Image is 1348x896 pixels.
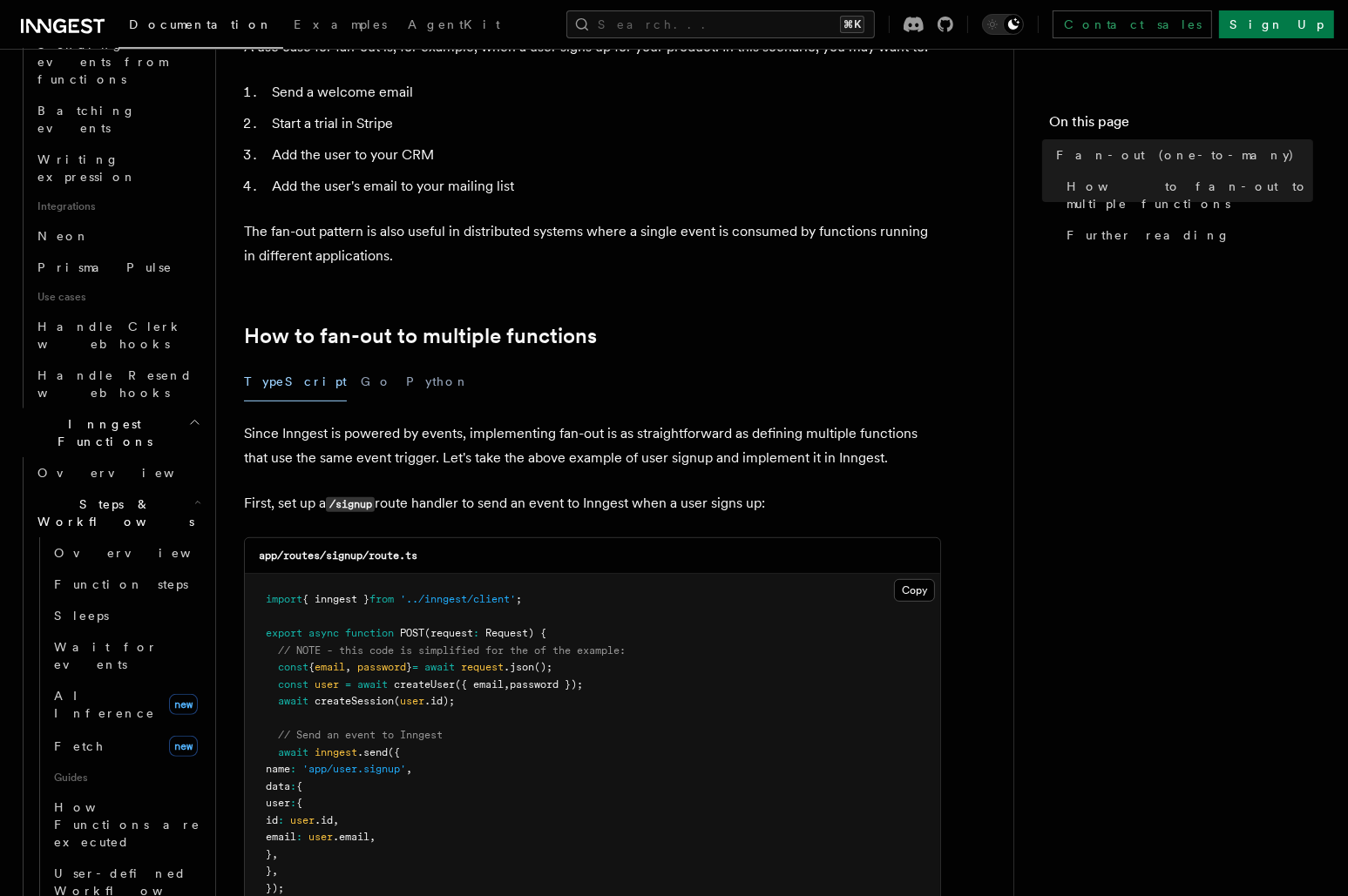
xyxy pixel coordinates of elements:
span: = [345,678,351,691]
span: Handle Clerk webhooks [37,320,183,351]
span: from [369,593,394,605]
a: Further reading [1060,219,1313,251]
span: { inngest } [302,593,369,605]
span: : [278,814,284,826]
span: const [278,661,308,673]
span: createSession [315,695,394,707]
span: Further reading [1067,226,1230,244]
span: // NOTE - this code is simplified for the of the example: [278,644,626,657]
span: .id); [424,695,455,707]
span: = [412,661,418,673]
span: { [296,780,302,792]
button: TypeScript [244,362,347,401]
a: Overview [30,457,205,488]
button: Search...⌘K [566,10,875,38]
a: How to fan-out to multiple functions [1060,171,1313,219]
a: Examples [283,5,397,47]
span: id [266,814,278,826]
span: await [424,661,455,673]
button: Toggle dark mode [982,14,1024,35]
span: createUser [394,678,455,691]
span: user [290,814,315,826]
a: Wait for events [47,631,205,680]
span: { [308,661,315,673]
span: export [266,627,302,639]
span: , [504,678,510,691]
span: Writing expression [37,152,137,184]
span: Fetch [54,739,105,753]
a: Prisma Pulse [30,252,205,283]
span: : [290,763,296,775]
span: , [272,848,278,860]
code: app/routes/signup/route.ts [259,549,417,562]
span: password }); [510,678,583,691]
span: , [333,814,339,826]
a: AI Inferencenew [47,680,205,729]
span: function [345,627,394,639]
kbd: ⌘K [840,16,864,33]
a: Batching events [30,95,205,144]
a: Fan-out (one-to-many) [1049,139,1313,171]
span: Fan-out (one-to-many) [1056,146,1295,164]
span: Prisma Pulse [37,260,173,274]
span: ) { [528,627,546,639]
span: request [461,661,504,673]
span: How to fan-out to multiple functions [1067,178,1313,212]
li: Add the user's email to your mailing list [267,174,941,199]
span: user [315,678,339,691]
p: The fan-out pattern is also useful in distributed systems where a single event is consumed by fun... [244,219,941,268]
span: Neon [37,229,90,243]
a: How Functions are executed [47,792,205,858]
span: Sleeps [54,609,109,623]
li: Start a trial in Stripe [267,111,941,136]
span: await [278,746,308,758]
span: new [169,736,198,757]
span: new [169,694,198,715]
span: .id [315,814,333,826]
a: Overview [47,537,205,569]
span: 'app/user.signup' [302,763,406,775]
span: How Functions are executed [54,800,200,849]
p: Since Inngest is powered by events, implementing fan-out is as straightforward as defining multip... [244,421,941,470]
span: : [290,797,296,809]
span: Request [485,627,528,639]
a: Sign Up [1219,10,1334,38]
span: async [308,627,339,639]
a: Fetchnew [47,729,205,764]
span: user [266,797,290,809]
span: ( [394,695,400,707]
a: Contact sales [1053,10,1212,38]
span: ({ [388,746,400,758]
span: : [296,831,302,843]
button: Copy [894,579,935,602]
span: user [308,831,333,843]
span: POST [400,627,424,639]
span: data [266,780,290,792]
span: password [357,661,406,673]
span: name [266,763,290,775]
span: .send [357,746,388,758]
span: .json [504,661,534,673]
a: Documentation [119,5,283,49]
span: : [473,627,479,639]
span: } [406,661,412,673]
span: '../inngest/client' [400,593,516,605]
li: Add the user to your CRM [267,143,941,167]
a: Sleeps [47,600,205,631]
span: Sending events from functions [37,37,167,86]
p: First, set up a route handler to send an event to Inngest when a user signs up: [244,491,941,516]
a: Handle Clerk webhooks [30,311,205,360]
button: Go [361,362,392,401]
span: await [278,695,308,707]
span: ({ email [455,678,504,691]
span: email [315,661,345,673]
span: inngest [315,746,357,758]
span: const [278,678,308,691]
span: await [357,678,388,691]
a: AgentKit [397,5,511,47]
code: /signup [326,497,375,512]
span: : [290,780,296,792]
span: AgentKit [408,17,500,31]
span: { [296,797,302,809]
span: .email [333,831,369,843]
